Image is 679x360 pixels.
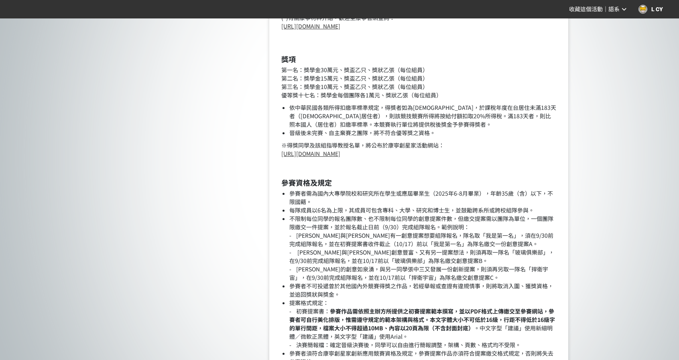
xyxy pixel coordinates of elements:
strong: 參賽作品需依照主辦方所提供之初賽提案範本撰寫，並以PDF格式上傳繳交至參賽網站，參賽者可自行美化排版，惟需遵守規定的範本架構與格式。本文字體大小不可低於16級，行距不得低於16級字的單行間距，檔... [289,307,555,332]
p: (*)有關康寧材料介紹，歡迎至康寧官網查詢： [281,14,556,30]
p: ※得獎同學及該組指導教授名單，將公布於康寧創星家活動網站： [281,141,556,158]
li: 參賽者需為國內大專學院校和研究所在學生或應屆畢業生（2025年6-8月畢業），年齡35歲（含）以下，不限國籍。 [289,189,556,206]
span: ｜ [603,5,608,14]
span: 語系 [608,6,620,12]
li: 參賽者不可投遞曾於其他國內外競賽得獎之作品，若經舉報或查證有違規情事，則將取消入圍、獲獎資格，並追回獎狀與獎金。 [289,282,556,299]
li: 每隊成員以6名為上限，其成員可包含專科、大學、研究和博士生，並鼓勵跨系所或跨校組隊參與。 [289,206,556,214]
li: 提案格式規定： - 初賽提案書： 。中文字型「建議」使用新細明體／微軟正黑體，英文字型「建議」使用Arial。 - 決賽簡報檔：確定晉級決賽後，同學可以自由進行簡報調整，架構、頁數、格式均不受限。 [289,299,556,349]
strong: 參賽資格及規定 [281,177,332,188]
a: [URL][DOMAIN_NAME] [281,22,340,30]
p: 第一名：獎學金30萬元、獎盃乙只、獎狀乙張（每位組員） 第二名：獎學金15萬元、獎盃乙只、獎狀乙張（每位組員） 第三名：獎學金10萬元、獎盃乙只、獎狀乙張（每位組員） 優等獎十七名：獎學金每個團... [281,66,556,99]
span: 收藏這個活動 [569,6,603,12]
li: 依中華民國各類所得扣繳率標準規定，得獎者如為[DEMOGRAPHIC_DATA]，於課稅年度在台居住未滿183天者（[DEMOGRAPHIC_DATA]居住者），則該競技競賽所得將按給付額扣取2... [289,103,556,129]
li: 晉級後未完賽、自主棄賽之團隊，將不符合優等獎之資格。 [289,129,556,137]
li: 不限制每位同學的報名團隊數、也不限制每位同學的創意提案件數，但繳交提案需以團隊為單位，一個團隊限繳交一件提案，並於報名截止日前（9/30）完成組隊報名。範例說明： - [PERSON_NAME]... [289,214,556,282]
a: [URL][DOMAIN_NAME] [281,150,340,158]
strong: 獎項 [281,54,296,64]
